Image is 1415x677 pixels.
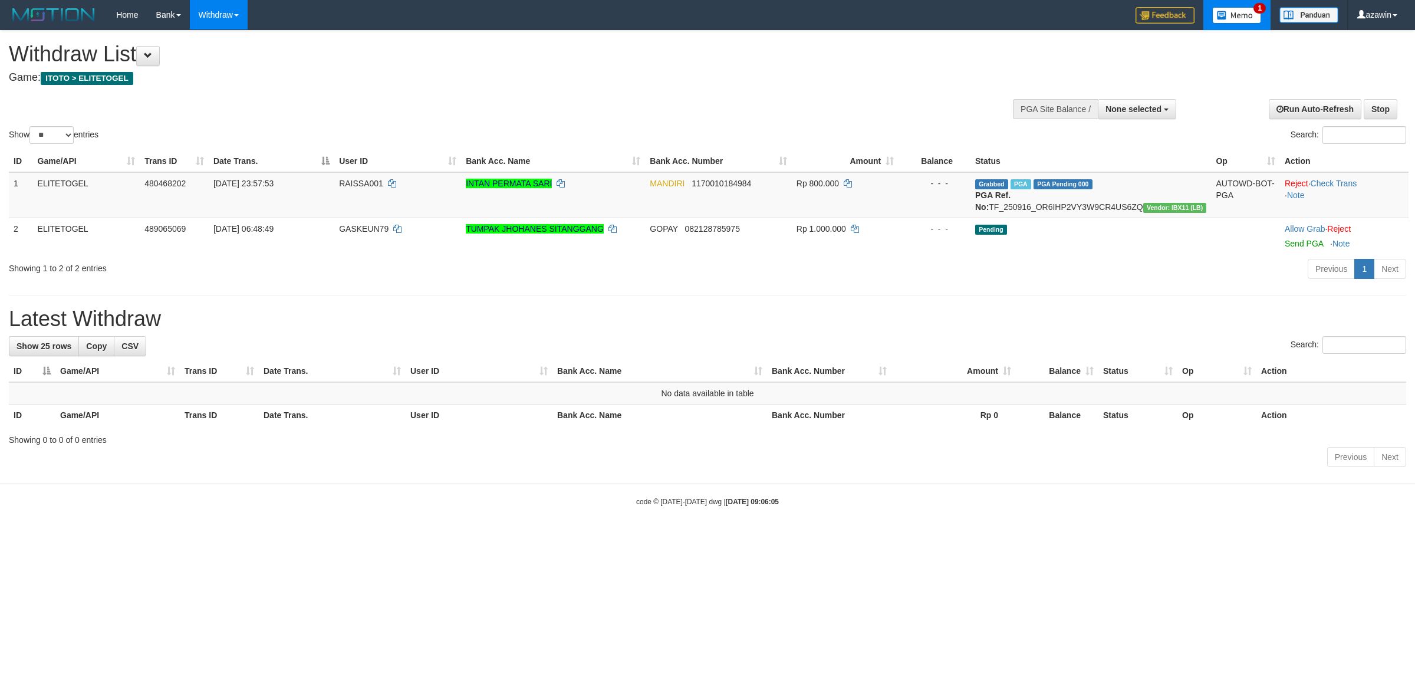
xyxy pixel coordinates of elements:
span: Pending [975,225,1007,235]
a: Stop [1364,99,1397,119]
a: Allow Grab [1285,224,1325,234]
td: No data available in table [9,382,1406,405]
span: [DATE] 23:57:53 [213,179,274,188]
td: ELITETOGEL [33,172,140,218]
th: ID [9,405,55,426]
a: Next [1374,259,1406,279]
span: Copy 082128785975 to clipboard [685,224,740,234]
a: INTAN PERMATA SARI [466,179,552,188]
img: MOTION_logo.png [9,6,98,24]
td: 2 [9,218,33,254]
span: Rp 1.000.000 [797,224,846,234]
th: Bank Acc. Name: activate to sort column ascending [461,150,645,172]
label: Search: [1291,336,1406,354]
a: Note [1332,239,1350,248]
span: Marked by azaksrelite [1011,179,1031,189]
td: ELITETOGEL [33,218,140,254]
span: · [1285,224,1327,234]
a: Next [1374,447,1406,467]
b: PGA Ref. No: [975,190,1011,212]
th: Op: activate to sort column ascending [1211,150,1280,172]
div: PGA Site Balance / [1013,99,1098,119]
th: Rp 0 [891,405,1016,426]
span: 480468202 [144,179,186,188]
img: Button%20Memo.svg [1212,7,1262,24]
th: Balance: activate to sort column ascending [1016,360,1098,382]
span: GASKEUN79 [339,224,389,234]
strong: [DATE] 09:06:05 [726,498,779,506]
th: Amount: activate to sort column ascending [891,360,1016,382]
th: Date Trans.: activate to sort column descending [209,150,334,172]
input: Search: [1322,126,1406,144]
span: CSV [121,341,139,351]
th: Bank Acc. Number: activate to sort column ascending [767,360,891,382]
a: 1 [1354,259,1374,279]
td: · · [1280,172,1409,218]
a: Previous [1327,447,1374,467]
th: ID [9,150,33,172]
a: Show 25 rows [9,336,79,356]
h1: Withdraw List [9,42,932,66]
th: Date Trans.: activate to sort column ascending [259,360,406,382]
input: Search: [1322,336,1406,354]
select: Showentries [29,126,74,144]
th: ID: activate to sort column descending [9,360,55,382]
th: Game/API: activate to sort column ascending [55,360,180,382]
th: User ID: activate to sort column ascending [334,150,461,172]
th: Op: activate to sort column ascending [1177,360,1256,382]
th: Trans ID: activate to sort column ascending [140,150,209,172]
th: Bank Acc. Name: activate to sort column ascending [552,360,767,382]
span: ITOTO > ELITETOGEL [41,72,133,85]
span: Grabbed [975,179,1008,189]
td: AUTOWD-BOT-PGA [1211,172,1280,218]
span: 489065069 [144,224,186,234]
span: MANDIRI [650,179,685,188]
td: 1 [9,172,33,218]
a: Run Auto-Refresh [1269,99,1361,119]
small: code © [DATE]-[DATE] dwg | [636,498,779,506]
span: Vendor URL: https://dashboard.q2checkout.com/secure [1143,203,1207,213]
a: CSV [114,336,146,356]
a: TUMPAK JHOHANES SITANGGANG [466,224,604,234]
td: · [1280,218,1409,254]
th: Status: activate to sort column ascending [1098,360,1177,382]
h4: Game: [9,72,932,84]
th: Game/API [55,405,180,426]
th: Bank Acc. Number: activate to sort column ascending [645,150,791,172]
span: None selected [1105,104,1161,114]
img: panduan.png [1279,7,1338,23]
div: - - - [903,223,966,235]
div: - - - [903,178,966,189]
a: Previous [1308,259,1355,279]
span: Rp 800.000 [797,179,839,188]
th: Bank Acc. Number [767,405,891,426]
span: Copy [86,341,107,351]
span: [DATE] 06:48:49 [213,224,274,234]
span: PGA Pending [1034,179,1092,189]
a: Reject [1327,224,1351,234]
th: Action [1256,405,1406,426]
th: Balance [1016,405,1098,426]
a: Reject [1285,179,1308,188]
span: 1 [1253,3,1266,14]
a: Check Trans [1311,179,1357,188]
h1: Latest Withdraw [9,307,1406,331]
th: Status [1098,405,1177,426]
span: RAISSA001 [339,179,383,188]
span: GOPAY [650,224,677,234]
span: Copy 1170010184984 to clipboard [692,179,751,188]
th: Balance [899,150,970,172]
th: Amount: activate to sort column ascending [792,150,899,172]
th: Trans ID [180,405,259,426]
th: Status [970,150,1211,172]
th: Game/API: activate to sort column ascending [33,150,140,172]
th: Action [1280,150,1409,172]
th: User ID: activate to sort column ascending [406,360,552,382]
th: Bank Acc. Name [552,405,767,426]
div: Showing 1 to 2 of 2 entries [9,258,581,274]
label: Search: [1291,126,1406,144]
a: Copy [78,336,114,356]
th: Date Trans. [259,405,406,426]
th: User ID [406,405,552,426]
a: Note [1287,190,1305,200]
